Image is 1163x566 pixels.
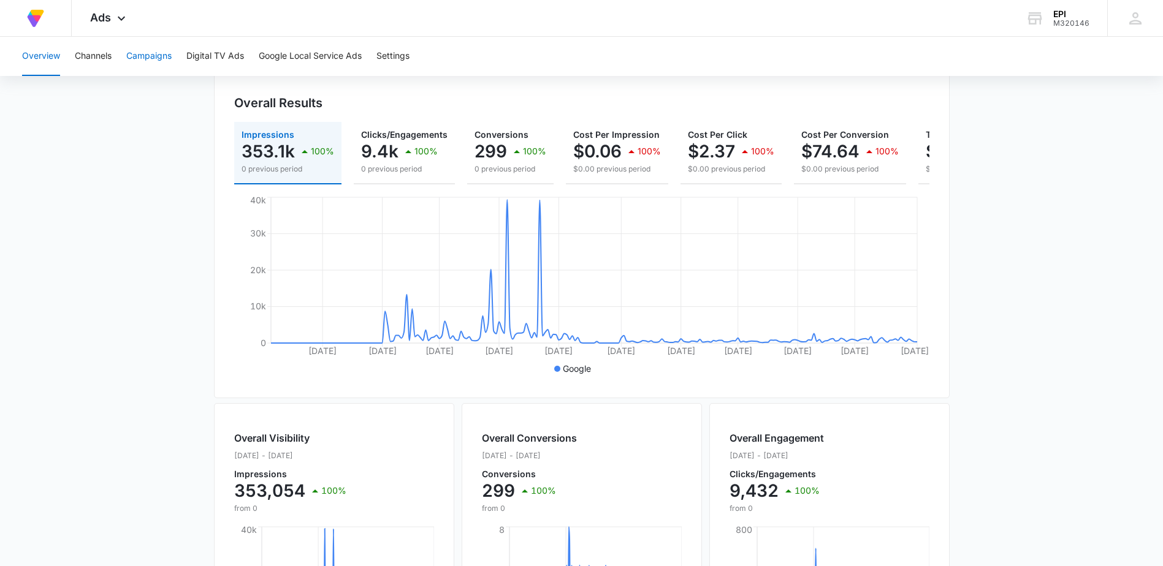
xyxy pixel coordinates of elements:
tspan: [DATE] [841,345,869,356]
p: Google [563,362,591,375]
p: 353,054 [234,481,305,500]
p: 100% [414,147,438,156]
div: account name [1053,9,1089,19]
tspan: [DATE] [607,345,635,356]
p: from 0 [730,503,824,514]
tspan: [DATE] [425,345,453,356]
tspan: [DATE] [723,345,752,356]
p: 100% [638,147,661,156]
h2: Overall Visibility [234,431,346,445]
p: 9.4k [361,141,398,161]
p: from 0 [234,503,346,514]
p: 100% [321,486,346,495]
h2: Overall Engagement [730,431,824,445]
tspan: [DATE] [900,345,928,356]
p: Impressions [234,470,346,478]
p: $0.00 previous period [801,164,899,175]
p: 100% [523,147,546,156]
img: Volusion [25,7,47,29]
button: Overview [22,37,60,76]
span: Cost Per Click [688,129,747,140]
p: 0 previous period [361,164,448,175]
p: $0.00 previous period [688,164,774,175]
p: Clicks/Engagements [730,470,824,478]
p: 100% [875,147,899,156]
p: $74.64 [801,141,860,161]
tspan: 30k [250,228,266,238]
span: Impressions [242,129,294,140]
p: from 0 [482,503,577,514]
p: [DATE] - [DATE] [730,450,824,461]
p: $0.00 previous period [573,164,661,175]
p: [DATE] - [DATE] [482,450,577,461]
button: Channels [75,37,112,76]
p: $2.37 [688,141,735,161]
span: Conversions [475,129,528,140]
p: 9,432 [730,481,779,500]
span: Ads [90,11,111,24]
tspan: 40k [241,524,257,535]
tspan: 40k [250,195,266,205]
p: 100% [795,486,820,495]
tspan: 20k [250,265,266,275]
p: 100% [311,147,334,156]
p: $0.06 [573,141,622,161]
tspan: [DATE] [544,345,573,356]
tspan: [DATE] [485,345,513,356]
p: 100% [531,486,556,495]
button: Settings [376,37,410,76]
h3: Overall Results [234,94,322,112]
button: Campaigns [126,37,172,76]
tspan: [DATE] [784,345,812,356]
tspan: 10k [250,301,266,311]
tspan: [DATE] [368,345,396,356]
button: Digital TV Ads [186,37,244,76]
tspan: [DATE] [666,345,695,356]
span: Cost Per Impression [573,129,660,140]
tspan: 8 [499,524,505,535]
h2: Overall Conversions [482,431,577,445]
span: Cost Per Conversion [801,129,889,140]
p: 0 previous period [475,164,546,175]
p: $22,317.00 [926,141,1016,161]
p: 299 [475,141,507,161]
span: Total Spend [926,129,976,140]
tspan: 0 [261,338,266,348]
tspan: 800 [736,524,752,535]
p: 100% [751,147,774,156]
p: $0.00 previous period [926,164,1055,175]
p: 299 [482,481,515,500]
p: 0 previous period [242,164,334,175]
p: [DATE] - [DATE] [234,450,346,461]
button: Google Local Service Ads [259,37,362,76]
p: Conversions [482,470,577,478]
span: Clicks/Engagements [361,129,448,140]
p: 353.1k [242,141,295,161]
div: account id [1053,19,1089,28]
tspan: [DATE] [308,345,337,356]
